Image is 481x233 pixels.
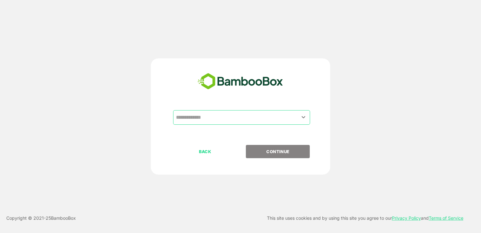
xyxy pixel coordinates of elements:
a: Terms of Service [429,215,463,221]
button: BACK [173,145,237,158]
p: This site uses cookies and by using this site you agree to our and [267,214,463,222]
button: CONTINUE [246,145,310,158]
img: bamboobox [194,71,286,92]
a: Privacy Policy [392,215,421,221]
button: Open [299,113,308,122]
p: CONTINUE [246,148,309,155]
p: BACK [174,148,237,155]
p: Copyright © 2021- 25 BambooBox [6,214,76,222]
